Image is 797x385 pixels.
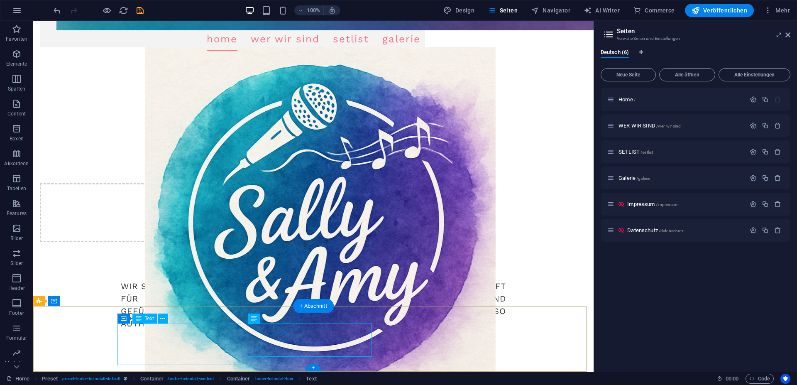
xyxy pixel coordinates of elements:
span: Klick, um Seite zu öffnen [619,149,653,155]
div: + Abschnitt [293,299,334,313]
span: Neue Seite [604,72,652,77]
div: Entfernen [774,201,781,208]
span: Veröffentlichen [692,6,747,15]
div: Einstellungen [750,174,757,181]
span: Design [443,6,474,15]
h2: Seiten [617,27,790,35]
p: Formular [6,335,27,341]
button: Alle öffnen [659,68,715,81]
nav: breadcrumb [42,374,317,384]
div: Einstellungen [750,148,757,155]
button: Alle Einstellungen [719,68,790,81]
span: . footer-heimdall-content [167,374,214,384]
div: Entfernen [774,148,781,155]
span: AI Writer [584,6,620,15]
div: Duplizieren [762,227,769,234]
span: Klick, um Seite zu öffnen [619,175,650,181]
span: /galerie [636,176,650,181]
span: /impressum [656,202,679,207]
p: Boxen [10,135,24,142]
span: . footer-heimdall-box [253,374,293,384]
i: Rückgängig: Text ändern (Strg+Z) [52,6,62,15]
p: Akkordeon [4,160,29,167]
div: Duplizieren [762,201,769,208]
button: AI Writer [580,4,623,17]
button: 100% [294,5,324,15]
div: Entfernen [774,122,781,129]
span: Klick, um Seite zu öffnen [619,123,681,129]
div: WER WIR SIND/wer-wir-sind [616,123,746,128]
div: Duplizieren [762,148,769,155]
span: / [634,98,636,102]
p: Marketing [5,360,28,366]
span: Alle öffnen [663,72,711,77]
span: : [731,375,733,382]
h6: Session-Zeit [717,374,739,384]
button: Neue Seite [601,68,656,81]
span: /setlist [641,150,653,154]
i: Save (Ctrl+S) [135,6,145,15]
div: Einstellungen [750,96,757,103]
span: /wer-wir-sind [656,124,681,128]
button: Usercentrics [780,374,790,384]
button: Navigator [528,4,574,17]
button: Code [746,374,774,384]
button: Klicke hier, um den Vorschau-Modus zu verlassen [102,5,112,15]
span: Klick, um Seite zu öffnen [627,227,684,233]
div: Duplizieren [762,174,769,181]
p: Content [7,110,26,117]
span: Klick zum Auswählen. Doppelklick zum Bearbeiten [140,374,164,384]
div: Design (Strg+Alt+Y) [440,4,478,17]
div: Datenschutz/datenschutz [625,228,746,233]
p: Elemente [6,61,27,67]
span: 00 00 [726,374,738,384]
i: Bei Größenänderung Zoomstufe automatisch an das gewählte Gerät anpassen. [328,7,336,14]
p: Tabellen [7,185,26,192]
p: Header [8,285,25,292]
span: Code [749,374,770,384]
div: Einstellungen [750,122,757,129]
p: Bilder [10,235,23,242]
span: . preset-footer-heimdall-default [61,374,120,384]
p: Favoriten [6,36,27,42]
p: Footer [9,310,24,316]
span: Klick zum Auswählen. Doppelklick zum Bearbeiten [306,374,316,384]
div: + [305,364,321,371]
button: Mehr [760,4,793,17]
div: Einstellungen [750,227,757,234]
h6: 100% [307,5,320,15]
span: Klick zum Auswählen. Doppelklick zum Bearbeiten [227,374,250,384]
div: Einstellungen [750,201,757,208]
div: Home/ [616,97,746,102]
div: Die Startseite kann nicht gelöscht werden [774,96,781,103]
div: Duplizieren [762,122,769,129]
div: Duplizieren [762,96,769,103]
span: Text [145,316,154,321]
p: Features [7,210,27,217]
h3: Verwalte Seiten und Einstellungen [617,35,774,42]
p: Spalten [8,86,25,92]
span: Klick zum Auswählen. Doppelklick zum Bearbeiten [42,374,58,384]
span: /datenschutz [659,228,684,233]
span: Klick, um Seite zu öffnen [627,201,679,207]
i: Dieses Element ist ein anpassbares Preset [124,376,127,381]
span: Alle Einstellungen [722,72,787,77]
span: Commerce [633,6,675,15]
div: Sprachen-Tabs [601,49,790,65]
div: Galerie/galerie [616,175,746,181]
span: Klick, um Seite zu öffnen [619,96,636,103]
span: Deutsch (6) [601,47,629,59]
i: Seite neu laden [119,6,128,15]
span: Seiten [488,6,518,15]
button: reload [118,5,128,15]
div: Entfernen [774,227,781,234]
a: Klick, um Auswahl aufzuheben. Doppelklick öffnet Seitenverwaltung [7,374,29,384]
button: Seiten [484,4,521,17]
div: Entfernen [774,174,781,181]
span: Navigator [531,6,570,15]
button: Veröffentlichen [685,4,754,17]
button: Design [440,4,478,17]
button: undo [52,5,62,15]
div: Impressum/impressum [625,201,746,207]
div: SETLIST/setlist [616,149,746,154]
